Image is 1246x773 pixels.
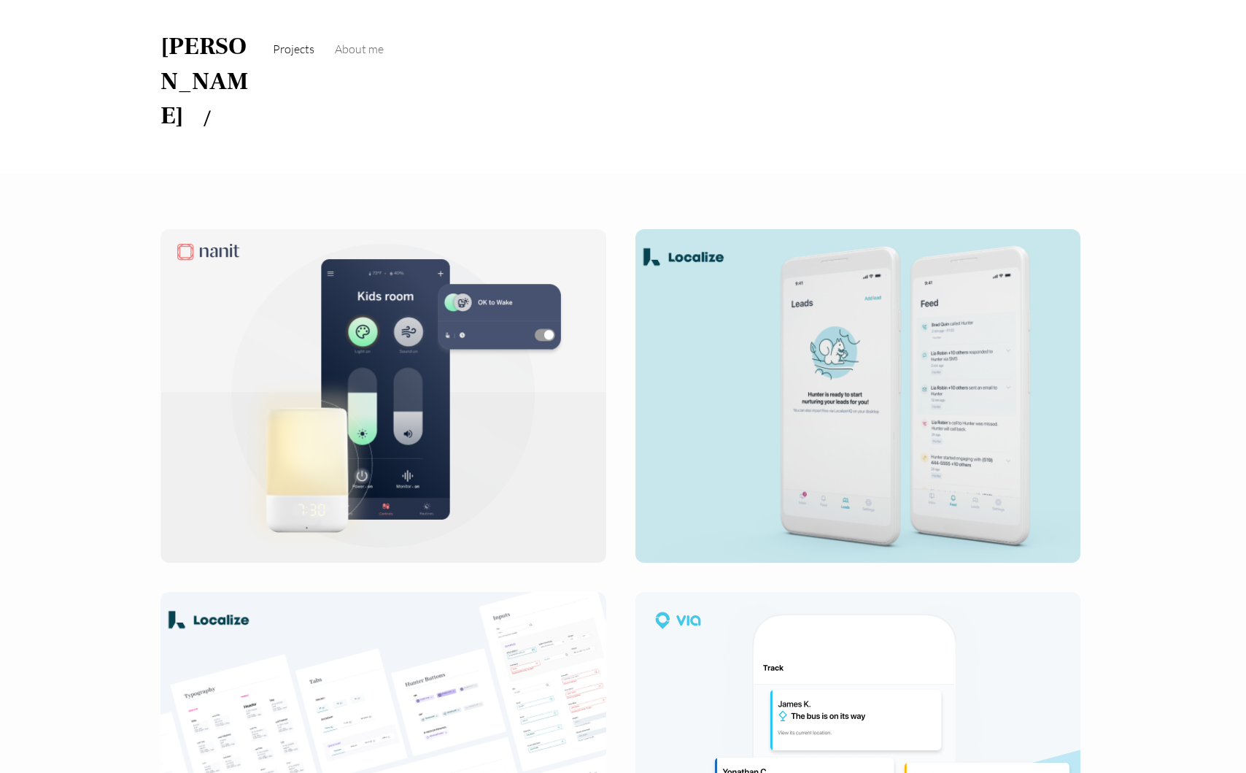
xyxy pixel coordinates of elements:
[266,24,980,74] nav: Site
[160,30,248,131] a: [PERSON_NAME]
[184,102,211,132] a: /
[204,109,211,129] span: /
[335,42,384,56] span: About me
[328,24,391,74] a: About me
[266,24,322,74] a: Projects
[273,42,314,56] span: Projects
